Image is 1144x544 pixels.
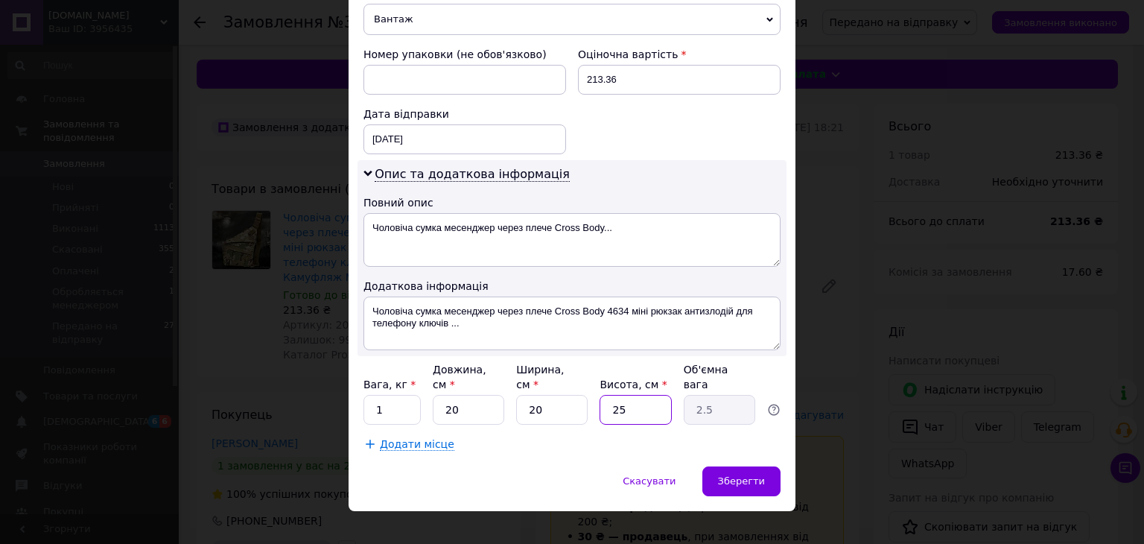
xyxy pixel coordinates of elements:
[433,364,486,390] label: Довжина, см
[363,4,781,35] span: Вантаж
[516,364,564,390] label: Ширина, см
[363,107,566,121] div: Дата відправки
[375,167,570,182] span: Опис та додаткова інформація
[363,213,781,267] textarea: Чоловіча сумка месенджер через плече Cross Body...
[718,475,765,487] span: Зберегти
[363,297,781,350] textarea: Чоловіча сумка месенджер через плече Cross Body 4634 міні рюкзак антизлодій для телефону ключів ...
[623,475,676,487] span: Скасувати
[600,379,667,390] label: Висота, см
[578,47,781,62] div: Оціночна вартість
[363,195,781,210] div: Повний опис
[363,379,416,390] label: Вага, кг
[684,362,755,392] div: Об'ємна вага
[363,47,566,62] div: Номер упаковки (не обов'язково)
[380,438,454,451] span: Додати місце
[363,279,781,294] div: Додаткова інформація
